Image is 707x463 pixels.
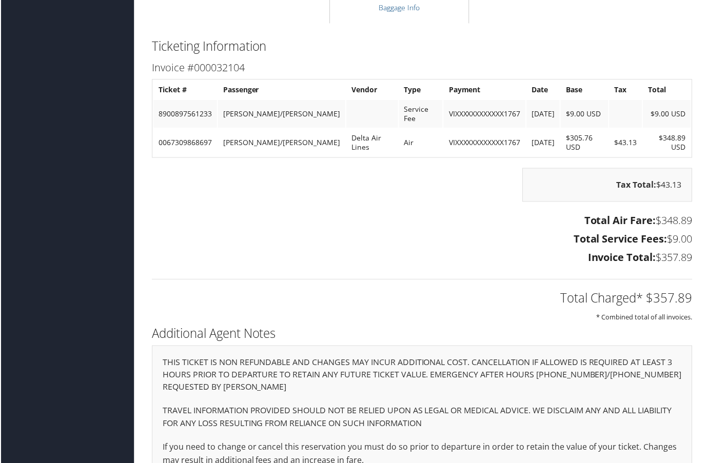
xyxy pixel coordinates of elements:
[523,169,693,203] div: $43.13
[346,129,398,157] td: Delta Air Lines
[151,233,693,247] h3: $9.00
[444,81,526,99] th: Payment
[561,129,609,157] td: $305.76 USD
[218,100,345,128] td: [PERSON_NAME]/[PERSON_NAME]
[561,81,609,99] th: Base
[561,100,609,128] td: $9.00 USD
[151,61,693,75] h3: Invoice #000032104
[617,180,657,191] strong: Tax Total:
[399,81,443,99] th: Type
[597,313,693,323] small: * Combined total of all invoices.
[644,129,692,157] td: $348.89 USD
[644,81,692,99] th: Total
[588,251,657,265] strong: Invoice Total:
[444,100,526,128] td: VIXXXXXXXXXXXX1767
[644,100,692,128] td: $9.00 USD
[151,326,693,343] h2: Additional Agent Notes
[399,129,443,157] td: Air
[399,100,443,128] td: Service Fee
[444,129,526,157] td: VIXXXXXXXXXXXX1767
[527,81,560,99] th: Date
[218,81,345,99] th: Passenger
[162,382,682,395] p: REQUESTED BY [PERSON_NAME]
[151,38,693,55] h2: Ticketing Information
[527,100,560,128] td: [DATE]
[610,81,643,99] th: Tax
[379,3,420,13] a: Baggage Info
[574,233,668,247] strong: Total Service Fees:
[585,214,657,228] strong: Total Air Fare:
[151,214,693,229] h3: $348.89
[610,129,643,157] td: $43.13
[153,100,217,128] td: 8900897561233
[153,81,217,99] th: Ticket #
[218,129,345,157] td: [PERSON_NAME]/[PERSON_NAME]
[527,129,560,157] td: [DATE]
[151,290,693,308] h2: Total Charged* $357.89
[151,251,693,266] h3: $357.89
[162,406,682,432] p: TRAVEL INFORMATION PROVIDED SHOULD NOT BE RELIED UPON AS LEGAL OR MEDICAL ADVICE. WE DISCLAIM ANY...
[153,129,217,157] td: 0067309868697
[346,81,398,99] th: Vendor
